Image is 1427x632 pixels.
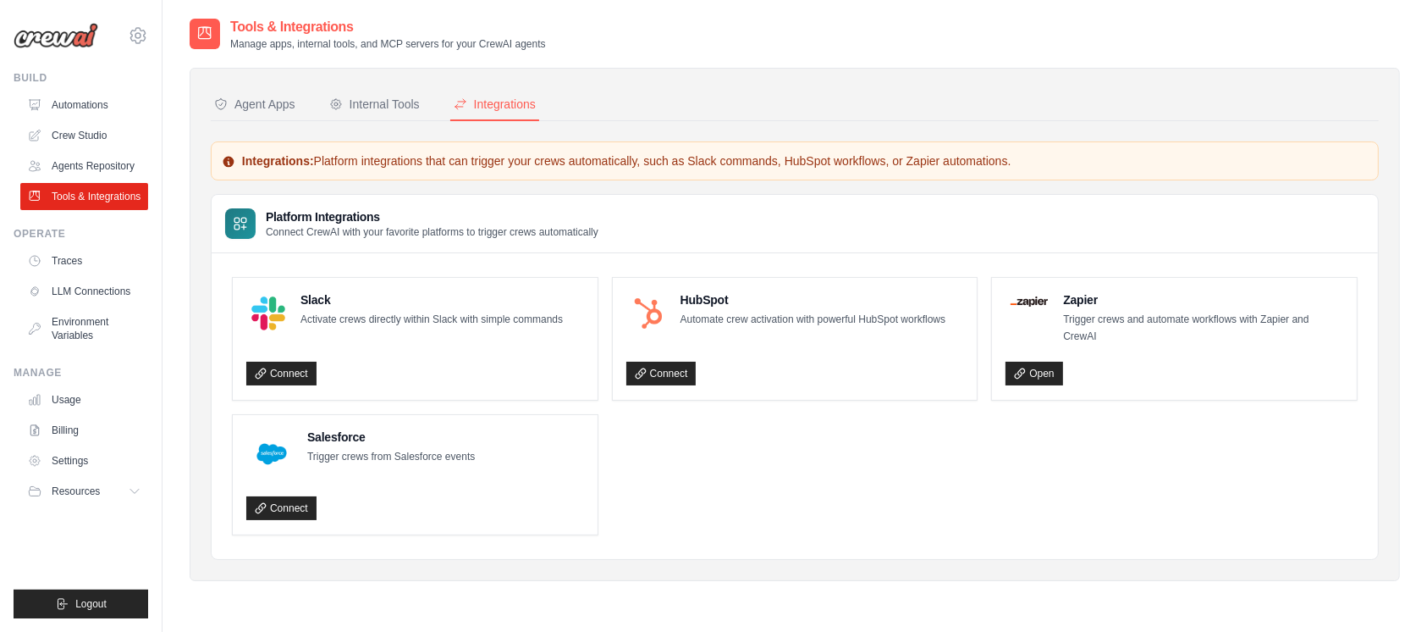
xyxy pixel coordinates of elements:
p: Manage apps, internal tools, and MCP servers for your CrewAI agents [230,37,546,51]
button: Resources [20,478,148,505]
a: LLM Connections [20,278,148,305]
p: Automate crew activation with powerful HubSpot workflows [680,312,945,329]
div: Manage [14,366,148,380]
a: Tools & Integrations [20,183,148,210]
p: Activate crews directly within Slack with simple commands [300,312,563,329]
p: Trigger crews and automate workflows with Zapier and CrewAI [1063,312,1343,345]
strong: Integrations: [242,154,314,168]
img: Slack Logo [251,297,285,330]
a: Connect [246,362,317,385]
div: Integrations [454,96,536,113]
a: Crew Studio [20,122,148,149]
h3: Platform Integrations [266,208,598,225]
a: Usage [20,386,148,413]
a: Environment Variables [20,308,148,349]
button: Logout [14,590,148,618]
span: Logout [75,597,107,611]
h4: Slack [300,291,563,308]
a: Traces [20,247,148,274]
h2: Tools & Integrations [230,17,546,37]
div: Build [14,71,148,85]
p: Trigger crews from Salesforce events [307,449,475,466]
div: Internal Tools [329,96,420,113]
p: Platform integrations that can trigger your crews automatically, such as Slack commands, HubSpot ... [222,152,1368,169]
button: Internal Tools [326,89,423,121]
p: Connect CrewAI with your favorite platforms to trigger crews automatically [266,225,598,239]
button: Integrations [450,89,539,121]
div: Agent Apps [214,96,295,113]
button: Agent Apps [211,89,299,121]
a: Agents Repository [20,152,148,180]
img: Salesforce Logo [251,434,292,474]
h4: Salesforce [307,429,475,446]
a: Automations [20,91,148,119]
a: Billing [20,417,148,444]
a: Connect [626,362,697,385]
img: Logo [14,23,98,48]
span: Resources [52,485,100,498]
a: Settings [20,447,148,474]
h4: HubSpot [680,291,945,308]
a: Open [1006,362,1062,385]
a: Connect [246,496,317,520]
img: Zapier Logo [1011,297,1048,307]
img: HubSpot Logo [631,297,665,330]
h4: Zapier [1063,291,1343,308]
div: Operate [14,227,148,241]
